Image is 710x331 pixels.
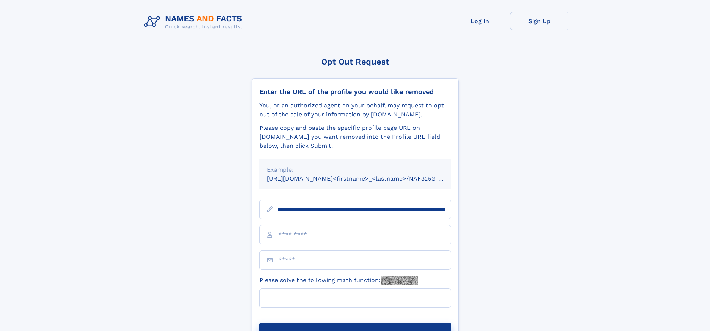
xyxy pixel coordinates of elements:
[510,12,569,30] a: Sign Up
[259,101,451,119] div: You, or an authorized agent on your behalf, may request to opt-out of the sale of your informatio...
[259,276,418,285] label: Please solve the following math function:
[259,88,451,96] div: Enter the URL of the profile you would like removed
[450,12,510,30] a: Log In
[259,124,451,150] div: Please copy and paste the specific profile page URL on [DOMAIN_NAME] you want removed into the Pr...
[267,165,444,174] div: Example:
[141,12,248,32] img: Logo Names and Facts
[267,175,465,182] small: [URL][DOMAIN_NAME]<firstname>_<lastname>/NAF325G-xxxxxxxx
[252,57,459,66] div: Opt Out Request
